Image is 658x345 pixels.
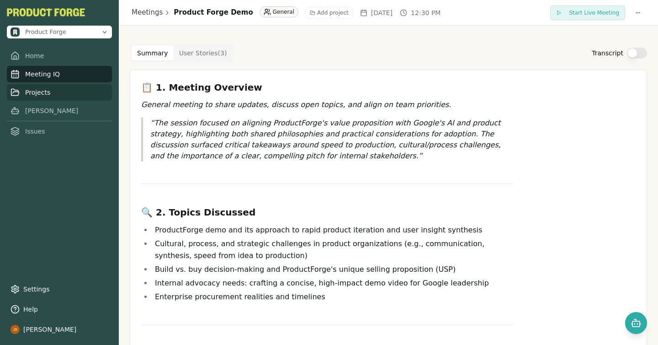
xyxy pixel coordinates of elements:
li: Cultural, process, and strategic challenges in product organizations (e.g., communication, synthe... [152,238,513,262]
a: Meeting IQ [7,66,112,82]
span: [DATE] [371,8,393,17]
button: Help [7,301,112,318]
a: Meetings [132,7,163,18]
span: Add project [317,9,349,16]
li: Build vs. buy decision-making and ProductForge's unique selling proposition (USP) [152,264,513,275]
a: Home [7,48,112,64]
button: Open chat [625,312,647,334]
span: Start Live Meeting [569,9,619,16]
a: Projects [7,84,112,101]
button: User Stories ( 3 ) [174,46,233,60]
button: [PERSON_NAME] [7,321,112,338]
span: Product Forge [25,28,66,36]
li: ProductForge demo and its approach to rapid product iteration and user insight synthesis [152,224,513,236]
h3: 🔍 2. Topics Discussed [141,206,513,219]
label: Transcript [592,49,623,58]
h3: 📋 1. Meeting Overview [141,81,513,94]
button: PF-Logo [7,8,85,16]
h1: Product Forge Demo [174,7,253,18]
img: Product Forge [7,8,85,16]
button: Open organization switcher [7,26,112,38]
a: [PERSON_NAME] [7,102,112,119]
em: General meeting to share updates, discuss open topics, and align on team priorities. [141,100,451,109]
p: The session focused on aligning ProductForge's value proposition with Google's AI and product str... [150,118,513,162]
a: Settings [7,281,112,297]
li: Enterprise procurement realities and timelines [152,291,513,303]
button: Add project [306,7,353,19]
img: Product Forge [11,27,20,37]
img: profile [11,325,20,334]
span: 12:30 PM [411,8,440,17]
button: Start Live Meeting [550,5,625,20]
div: General [260,6,298,17]
button: Summary [132,46,174,60]
li: Internal advocacy needs: crafting a concise, high-impact demo video for Google leadership [152,277,513,289]
a: Issues [7,123,112,140]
